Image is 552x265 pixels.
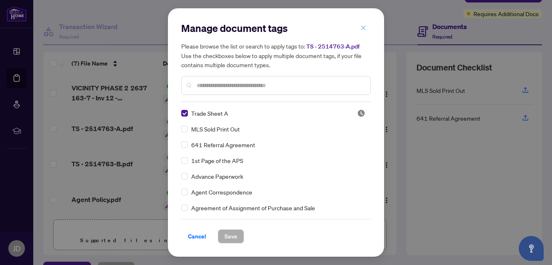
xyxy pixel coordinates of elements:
span: TS - 2514763-A.pdf [306,43,360,50]
span: close [360,25,366,31]
span: Cancel [188,230,206,243]
span: Trade Sheet A [191,109,228,118]
span: 1st Page of the APS [191,156,243,165]
span: Agent Correspondence [191,187,252,197]
span: Pending Review [357,109,365,117]
span: 641 Referral Agreement [191,140,255,149]
h5: Please browse the list or search to apply tags to: Use the checkboxes below to apply multiple doc... [181,41,371,69]
button: Save [218,229,244,243]
span: MLS Sold Print Out [191,124,240,134]
button: Cancel [181,229,213,243]
span: Advance Paperwork [191,172,243,181]
h2: Manage document tags [181,22,371,35]
img: status [357,109,365,117]
span: Agreement of Assignment of Purchase and Sale [191,203,315,212]
button: Open asap [519,236,544,261]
